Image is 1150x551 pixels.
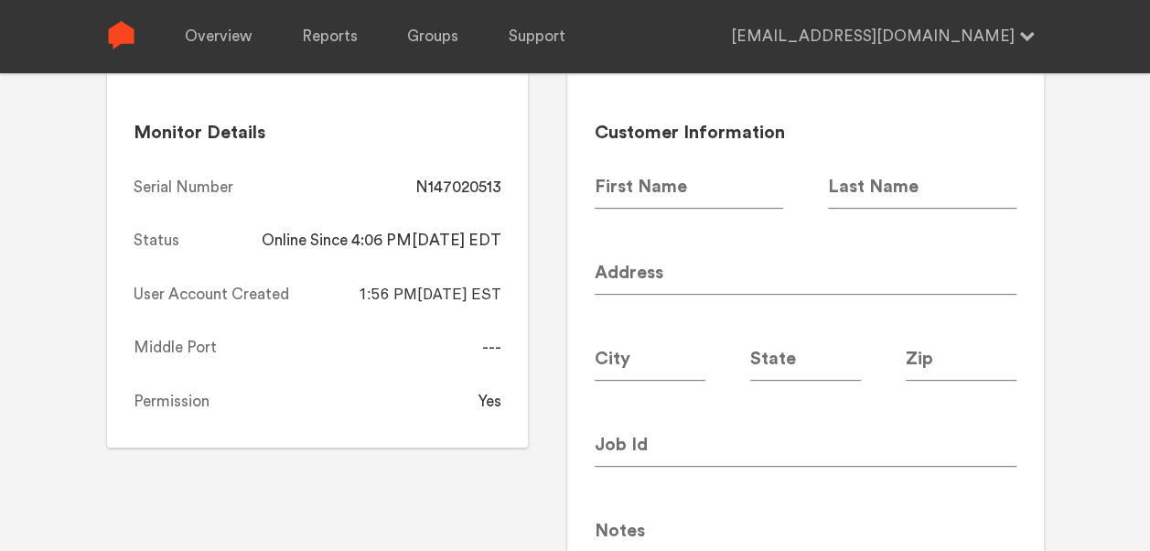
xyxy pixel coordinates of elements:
[595,122,1016,145] h2: Customer Information
[134,122,500,145] h2: Monitor Details
[415,177,501,199] div: N147020513
[134,391,210,413] div: Permission
[262,230,501,252] div: Online Since 4:06 PM[DATE] EDT
[134,337,217,359] div: Middle Port
[134,177,233,199] div: Serial Number
[359,285,501,303] span: 1:56 PM[DATE] EST
[482,337,501,359] div: ---
[134,284,289,306] div: User Account Created
[478,391,501,413] div: Yes
[107,21,135,49] img: Sense Logo
[134,230,179,252] div: Status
